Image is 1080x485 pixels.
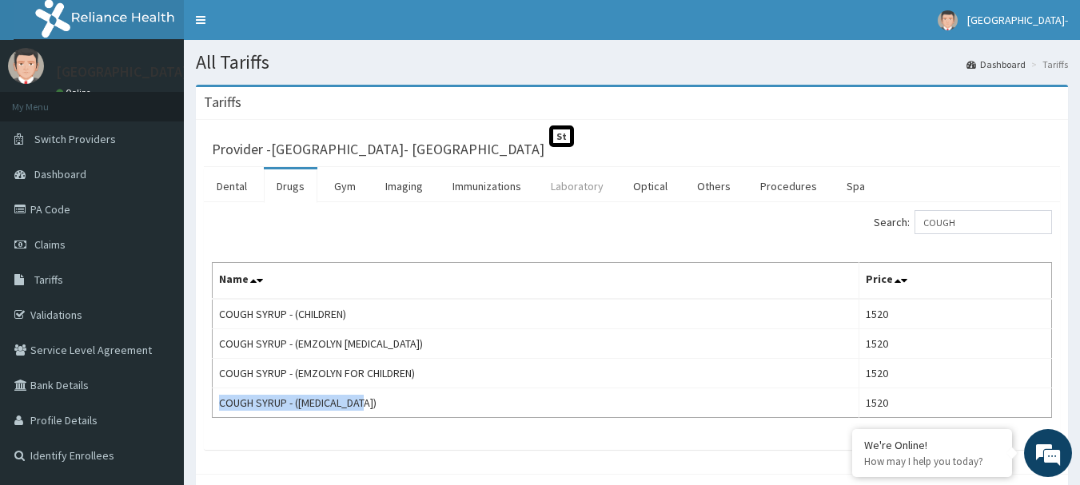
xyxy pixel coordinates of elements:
td: 1520 [859,299,1052,329]
input: Search: [915,210,1052,234]
a: Online [56,87,94,98]
li: Tariffs [1027,58,1068,71]
a: Gym [321,169,369,203]
span: Claims [34,237,66,252]
a: Procedures [747,169,830,203]
th: Price [859,263,1052,300]
span: Tariffs [34,272,63,287]
label: Search: [874,210,1052,234]
span: St [549,125,574,147]
a: Spa [834,169,878,203]
td: COUGH SYRUP - ([MEDICAL_DATA]) [213,388,859,418]
th: Name [213,263,859,300]
h3: Provider - [GEOGRAPHIC_DATA]- [GEOGRAPHIC_DATA] [212,142,544,157]
td: 1520 [859,388,1052,418]
td: 1520 [859,359,1052,388]
img: User Image [938,10,958,30]
a: Immunizations [440,169,534,203]
td: COUGH SYRUP - (EMZOLYN [MEDICAL_DATA]) [213,329,859,359]
a: Imaging [373,169,436,203]
span: [GEOGRAPHIC_DATA]- [967,13,1068,27]
span: We're online! [93,142,221,304]
div: Chat with us now [83,89,269,110]
td: 1520 [859,329,1052,359]
h3: Tariffs [204,95,241,109]
span: Switch Providers [34,132,116,146]
a: Dental [204,169,260,203]
p: How may I help you today? [864,455,1000,468]
a: Optical [620,169,680,203]
div: Minimize live chat window [262,8,301,46]
h1: All Tariffs [196,52,1068,73]
a: Drugs [264,169,317,203]
textarea: Type your message and hit 'Enter' [8,319,305,375]
span: Dashboard [34,167,86,181]
a: Dashboard [966,58,1026,71]
td: COUGH SYRUP - (CHILDREN) [213,299,859,329]
td: COUGH SYRUP - (EMZOLYN FOR CHILDREN) [213,359,859,388]
img: d_794563401_company_1708531726252_794563401 [30,80,65,120]
p: [GEOGRAPHIC_DATA]- [56,65,193,79]
div: We're Online! [864,438,1000,452]
a: Laboratory [538,169,616,203]
img: User Image [8,48,44,84]
a: Others [684,169,743,203]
